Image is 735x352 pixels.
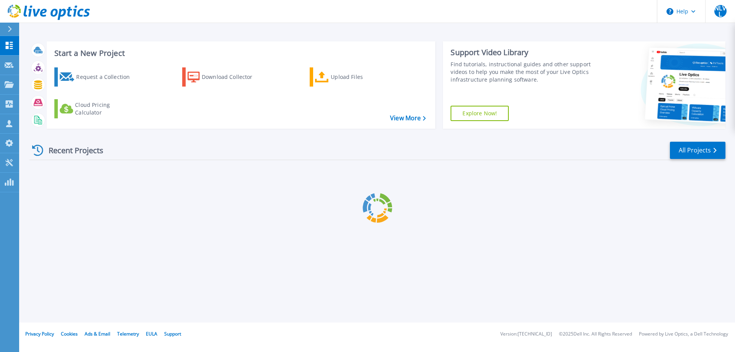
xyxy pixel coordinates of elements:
a: Request a Collection [54,67,140,87]
a: Download Collector [182,67,268,87]
div: Request a Collection [76,69,137,85]
a: View More [390,115,426,122]
a: Privacy Policy [25,331,54,337]
a: Telemetry [117,331,139,337]
div: Recent Projects [29,141,114,160]
h3: Start a New Project [54,49,426,57]
div: Upload Files [331,69,392,85]
a: Explore Now! [451,106,509,121]
a: Ads & Email [85,331,110,337]
div: Find tutorials, instructional guides and other support videos to help you make the most of your L... [451,61,595,83]
a: Cookies [61,331,78,337]
div: Support Video Library [451,47,595,57]
a: All Projects [670,142,725,159]
a: Upload Files [310,67,395,87]
a: Support [164,331,181,337]
a: Cloud Pricing Calculator [54,99,140,118]
a: EULA [146,331,157,337]
div: Download Collector [202,69,263,85]
li: © 2025 Dell Inc. All Rights Reserved [559,332,632,337]
span: NLVL [714,5,727,17]
div: Cloud Pricing Calculator [75,101,136,116]
li: Version: [TECHNICAL_ID] [500,332,552,337]
li: Powered by Live Optics, a Dell Technology [639,332,728,337]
